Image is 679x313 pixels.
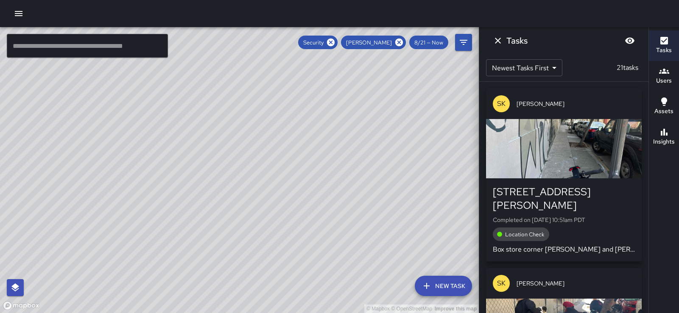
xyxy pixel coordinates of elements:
[493,185,635,212] div: [STREET_ADDRESS][PERSON_NAME]
[500,231,549,238] span: Location Check
[517,100,635,108] span: [PERSON_NAME]
[649,61,679,91] button: Users
[298,39,329,46] span: Security
[517,279,635,288] span: [PERSON_NAME]
[493,216,635,224] p: Completed on [DATE] 10:51am PDT
[649,122,679,152] button: Insights
[497,278,506,288] p: SK
[649,91,679,122] button: Assets
[486,89,642,261] button: SK[PERSON_NAME][STREET_ADDRESS][PERSON_NAME]Completed on [DATE] 10:51am PDTLocation CheckBox stor...
[298,36,338,49] div: Security
[493,244,635,255] p: Box store corner [PERSON_NAME] and [PERSON_NAME] is clear at this time S [PERSON_NAME]
[654,107,673,116] h6: Assets
[497,99,506,109] p: SK
[455,34,472,51] button: Filters
[486,59,562,76] div: Newest Tasks First
[656,76,672,86] h6: Users
[506,34,528,47] h6: Tasks
[621,32,638,49] button: Blur
[341,36,406,49] div: [PERSON_NAME]
[653,137,675,147] h6: Insights
[656,46,672,55] h6: Tasks
[613,63,642,73] p: 21 tasks
[409,39,448,46] span: 8/21 — Now
[341,39,397,46] span: [PERSON_NAME]
[489,32,506,49] button: Dismiss
[649,30,679,61] button: Tasks
[415,276,472,296] button: New Task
